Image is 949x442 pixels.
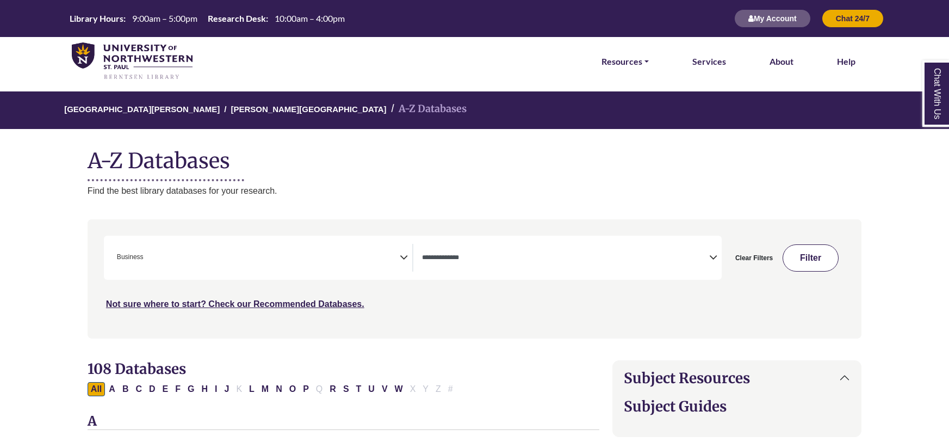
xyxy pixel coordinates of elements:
[88,384,457,393] div: Alpha-list to filter by first letter of database name
[837,54,855,69] a: Help
[119,382,132,396] button: Filter Results B
[106,382,119,396] button: Filter Results A
[326,382,339,396] button: Filter Results R
[146,382,159,396] button: Filter Results D
[387,101,467,117] li: A-Z Databases
[65,13,349,25] a: Hours Today
[88,91,861,129] nav: breadcrumb
[88,219,861,338] nav: Search filters
[198,382,211,396] button: Filter Results H
[734,9,811,28] button: My Account
[275,13,345,23] span: 10:00am – 4:00pm
[272,382,286,396] button: Filter Results N
[422,254,709,263] textarea: Search
[379,382,391,396] button: Filter Results V
[132,382,145,396] button: Filter Results C
[146,254,151,263] textarea: Search
[88,360,186,378] span: 108 Databases
[88,140,861,173] h1: A-Z Databases
[365,382,378,396] button: Filter Results U
[132,13,197,23] span: 9:00am – 5:00pm
[221,382,233,396] button: Filter Results J
[728,244,780,272] button: Clear Filters
[822,14,884,23] a: Chat 24/7
[783,244,839,272] button: Submit for Search Results
[113,252,144,262] li: Business
[300,382,312,396] button: Filter Results P
[72,42,193,81] img: library_home
[392,382,406,396] button: Filter Results W
[65,13,349,23] table: Hours Today
[203,13,269,24] th: Research Desk:
[117,252,144,262] span: Business
[64,103,220,114] a: [GEOGRAPHIC_DATA][PERSON_NAME]
[822,9,884,28] button: Chat 24/7
[624,398,850,415] h2: Subject Guides
[353,382,365,396] button: Filter Results T
[88,382,105,396] button: All
[88,414,599,430] h3: A
[172,382,184,396] button: Filter Results F
[159,382,172,396] button: Filter Results E
[613,361,861,395] button: Subject Resources
[106,299,364,309] a: Not sure where to start? Check our Recommended Databases.
[601,54,649,69] a: Resources
[286,382,299,396] button: Filter Results O
[231,103,386,114] a: [PERSON_NAME][GEOGRAPHIC_DATA]
[212,382,220,396] button: Filter Results I
[88,184,861,198] p: Find the best library databases for your research.
[770,54,793,69] a: About
[184,382,197,396] button: Filter Results G
[65,13,126,24] th: Library Hours:
[340,382,352,396] button: Filter Results S
[258,382,272,396] button: Filter Results M
[734,14,811,23] a: My Account
[246,382,258,396] button: Filter Results L
[692,54,726,69] a: Services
